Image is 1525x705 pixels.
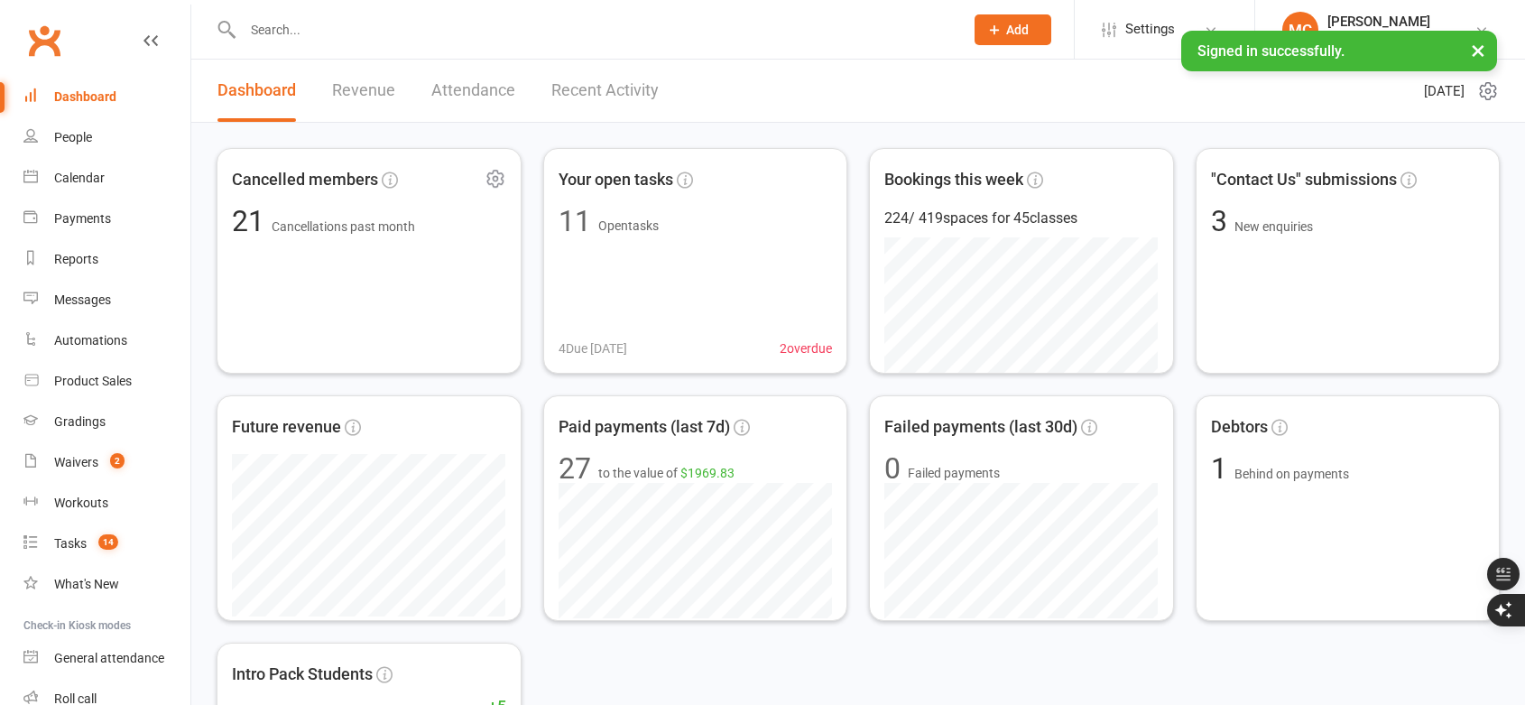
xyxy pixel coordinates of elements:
div: 11 [559,207,591,236]
span: Intro Pack Students [232,662,373,688]
div: Product Sales [54,374,132,388]
div: Messages [54,292,111,307]
span: 2 [110,453,125,468]
div: The Movement Park LLC [1327,30,1465,46]
a: Payments [23,199,190,239]
a: General attendance kiosk mode [23,638,190,679]
div: Payments [54,211,111,226]
span: Behind on payments [1234,467,1349,481]
a: Product Sales [23,361,190,402]
div: Calendar [54,171,105,185]
span: Cancellations past month [272,219,415,234]
span: 3 [1211,204,1234,238]
span: "Contact Us" submissions [1211,167,1397,193]
a: Workouts [23,483,190,524]
span: New enquiries [1234,219,1313,234]
span: 1 [1211,451,1234,486]
div: What's New [54,577,119,591]
a: Dashboard [23,77,190,117]
div: 224 / 419 spaces for 45 classes [884,207,1159,230]
button: × [1462,31,1494,70]
div: Dashboard [54,89,116,104]
a: Tasks 14 [23,524,190,564]
div: [PERSON_NAME] [1327,14,1465,30]
a: People [23,117,190,158]
a: Recent Activity [551,60,659,122]
div: MC [1282,12,1318,48]
span: Failed payments (last 30d) [884,414,1077,441]
button: Add [975,14,1051,45]
span: Cancelled members [232,167,378,193]
div: Gradings [54,414,106,429]
div: Waivers [54,455,98,469]
span: 4 Due [DATE] [559,339,627,358]
a: Gradings [23,402,190,442]
span: 21 [232,204,272,238]
a: Revenue [332,60,395,122]
div: Reports [54,252,98,266]
span: Settings [1125,9,1175,50]
div: Tasks [54,536,87,551]
span: $1969.83 [680,466,735,480]
span: 14 [98,534,118,550]
span: 2 overdue [780,339,832,358]
span: to the value of [598,463,735,483]
span: [DATE] [1424,80,1465,102]
span: Future revenue [232,414,341,441]
a: Waivers 2 [23,442,190,483]
a: Attendance [431,60,515,122]
span: Failed payments [908,463,1000,483]
a: Automations [23,320,190,361]
a: What's New [23,564,190,605]
div: Workouts [54,496,108,510]
div: General attendance [54,651,164,665]
div: 27 [559,454,591,483]
div: 0 [884,454,901,483]
span: Open tasks [598,218,659,233]
a: Messages [23,280,190,320]
a: Calendar [23,158,190,199]
span: Your open tasks [559,167,673,193]
div: People [54,130,92,144]
span: Signed in successfully. [1197,42,1345,60]
span: Debtors [1211,414,1268,441]
input: Search... [237,17,951,42]
a: Reports [23,239,190,280]
span: Bookings this week [884,167,1023,193]
div: Automations [54,333,127,348]
span: Add [1006,23,1029,37]
a: Clubworx [22,18,67,63]
span: Paid payments (last 7d) [559,414,730,441]
a: Dashboard [217,60,296,122]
